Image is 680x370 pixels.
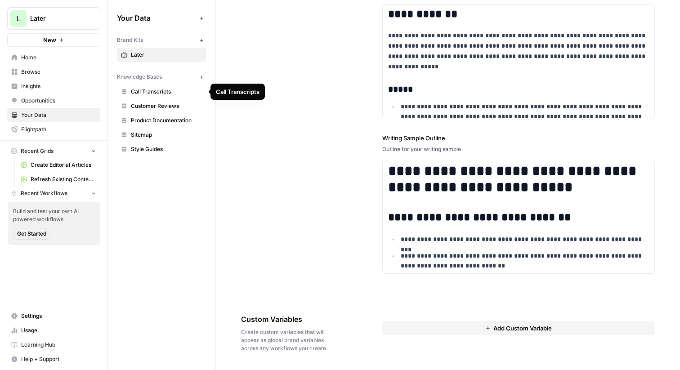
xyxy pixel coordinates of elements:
span: Customer Reviews [131,102,202,110]
div: Call Transcripts [216,87,259,96]
div: Outline for your writing sample [382,145,655,153]
span: Custom Variables [241,314,332,325]
a: Opportunities [7,94,100,108]
span: Refresh Existing Content (1) [31,175,96,183]
button: Get Started [13,228,50,240]
span: Recent Grids [21,147,54,155]
a: Sitemap [117,128,206,142]
a: Home [7,50,100,65]
span: Later [131,51,202,59]
span: Home [21,53,96,62]
span: Help + Support [21,355,96,363]
span: Knowledge Bases [117,73,162,81]
label: Writing Sample Outline [382,134,655,143]
span: Add Custom Variable [493,324,552,333]
span: Usage [21,326,96,334]
a: Customer Reviews [117,99,206,113]
span: Get Started [17,230,46,238]
a: Create Editorial Articles [17,158,100,172]
a: Usage [7,323,100,338]
span: Create Editorial Articles [31,161,96,169]
a: Settings [7,309,100,323]
span: Product Documentation [131,116,202,125]
a: Your Data [7,108,100,122]
span: Build and test your own AI powered workflows [13,207,95,223]
span: Insights [21,82,96,90]
button: Recent Grids [7,144,100,158]
a: Browse [7,65,100,79]
a: Call Transcripts [117,85,206,99]
button: Recent Workflows [7,187,100,200]
a: Flightpath [7,122,100,137]
span: Flightpath [21,125,96,134]
button: Help + Support [7,352,100,366]
span: Style Guides [131,145,202,153]
a: Product Documentation [117,113,206,128]
span: Your Data [117,13,196,23]
span: New [43,36,56,45]
span: Call Transcripts [131,88,202,96]
span: Recent Workflows [21,189,67,197]
span: Browse [21,68,96,76]
span: Brand Kits [117,36,143,44]
a: Insights [7,79,100,94]
span: Learning Hub [21,341,96,349]
button: New [7,33,100,47]
a: Refresh Existing Content (1) [17,172,100,187]
button: Workspace: Later [7,7,100,30]
a: Learning Hub [7,338,100,352]
span: Your Data [21,111,96,119]
span: Create custom variables that will appear as global brand variables across any workflows you create. [241,328,332,352]
button: Add Custom Variable [382,321,655,335]
span: Sitemap [131,131,202,139]
span: Opportunities [21,97,96,105]
span: Later [30,14,85,23]
a: Later [117,48,206,62]
span: Settings [21,312,96,320]
span: L [17,13,21,24]
a: Style Guides [117,142,206,156]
